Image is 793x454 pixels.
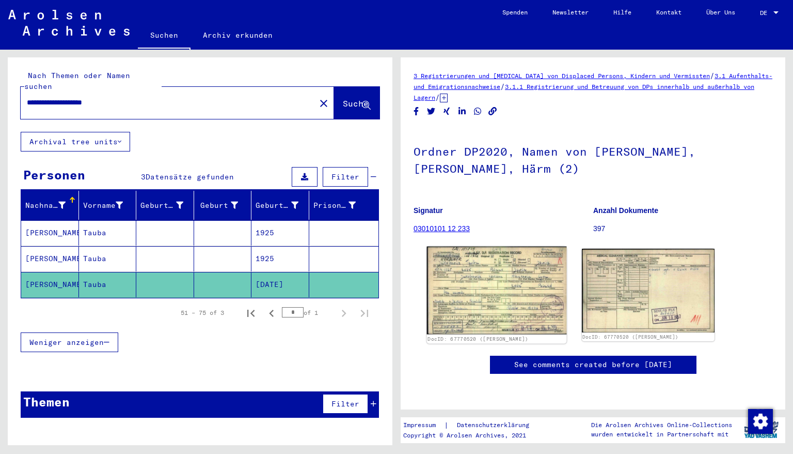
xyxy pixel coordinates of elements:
div: | [403,420,542,431]
button: Filter [323,167,368,187]
div: Geburt‏ [198,197,251,214]
a: Archiv erkunden [191,23,285,48]
div: Zustimmung ändern [748,408,772,433]
p: 397 [593,223,772,234]
img: Arolsen_neg.svg [8,10,130,36]
mat-label: Nach Themen oder Namen suchen [24,71,130,91]
mat-cell: Tauba [79,272,137,297]
span: / [500,82,505,91]
mat-cell: 1925 [251,220,309,246]
img: 002.jpg [582,249,715,332]
button: Share on Twitter [426,105,437,118]
mat-cell: [DATE] [251,272,309,297]
div: Vorname [83,200,123,211]
span: Filter [331,399,359,408]
span: / [710,71,715,80]
div: Vorname [83,197,136,214]
button: Suche [334,87,379,119]
button: Clear [313,93,334,113]
span: 3 [141,172,146,181]
mat-cell: 1925 [251,246,309,271]
button: Share on Facebook [411,105,422,118]
span: DE [760,9,771,17]
mat-header-cell: Nachname [21,191,79,220]
a: Datenschutzerklärung [449,420,542,431]
span: Filter [331,172,359,181]
button: Last page [354,302,375,323]
a: 3.1.1 Registrierung und Betreuung von DPs innerhalb und außerhalb von Lagern [414,83,754,101]
a: See comments created before [DATE] [514,359,672,370]
p: wurden entwickelt in Partnerschaft mit [591,430,732,439]
p: Die Arolsen Archives Online-Collections [591,420,732,430]
span: Weniger anzeigen [29,338,104,347]
button: Share on LinkedIn [457,105,468,118]
mat-header-cell: Geburt‏ [194,191,252,220]
button: Weniger anzeigen [21,332,118,352]
p: Copyright © Arolsen Archives, 2021 [403,431,542,440]
div: Nachname [25,200,66,211]
a: DocID: 67770520 ([PERSON_NAME]) [427,336,528,342]
div: Geburtsdatum [256,197,311,214]
span: / [435,93,440,102]
button: Copy link [487,105,498,118]
span: Datensätze gefunden [146,172,234,181]
mat-cell: [PERSON_NAME] [21,220,79,246]
div: of 1 [282,308,334,317]
a: DocID: 67770520 ([PERSON_NAME]) [582,334,678,340]
img: yv_logo.png [742,417,781,443]
mat-header-cell: Geburtsdatum [251,191,309,220]
div: Prisoner # [313,200,356,211]
div: Personen [23,165,85,184]
button: Share on WhatsApp [472,105,483,118]
button: Share on Xing [441,105,452,118]
mat-cell: [PERSON_NAME] [21,272,79,297]
mat-header-cell: Vorname [79,191,137,220]
a: Suchen [138,23,191,50]
button: First page [241,302,261,323]
span: Suche [343,98,369,109]
a: 03010101 12 233 [414,224,470,233]
b: Anzahl Dokumente [593,206,658,215]
div: Geburtsdatum [256,200,298,211]
a: 3 Registrierungen und [MEDICAL_DATA] von Displaced Persons, Kindern und Vermissten [414,72,710,80]
div: Geburtsname [140,200,183,211]
mat-cell: Tauba [79,220,137,246]
button: Next page [334,302,354,323]
mat-cell: Tauba [79,246,137,271]
button: Filter [323,394,368,414]
mat-cell: [PERSON_NAME] [21,246,79,271]
div: Geburtsname [140,197,196,214]
img: Zustimmung ändern [748,409,773,434]
button: Archival tree units [21,132,130,152]
b: Signatur [414,206,443,215]
div: Nachname [25,197,78,214]
div: 51 – 75 of 3 [181,308,224,317]
button: Previous page [261,302,282,323]
div: Themen [23,392,70,411]
mat-header-cell: Prisoner # [309,191,379,220]
mat-icon: close [318,97,330,110]
div: Prisoner # [313,197,369,214]
a: Impressum [403,420,444,431]
mat-header-cell: Geburtsname [136,191,194,220]
h1: Ordner DP2020, Namen von [PERSON_NAME], [PERSON_NAME], Härm (2) [414,128,772,190]
div: Geburt‏ [198,200,239,211]
img: 001.jpg [427,247,566,335]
